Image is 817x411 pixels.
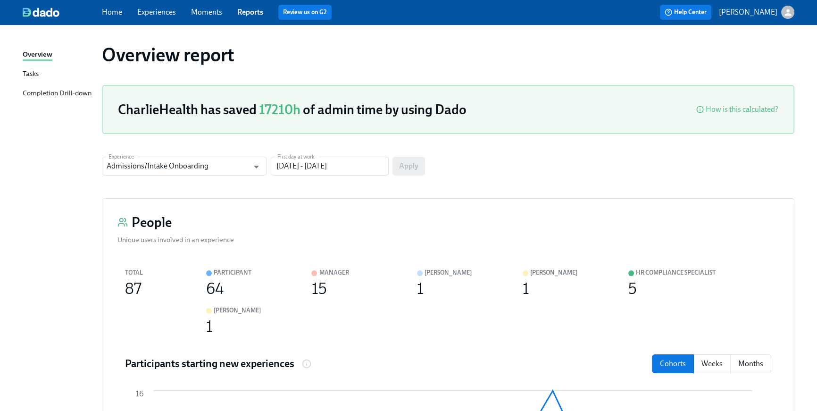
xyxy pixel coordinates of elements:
[206,321,213,332] div: 1
[118,101,467,118] h3: CharlieHealth has saved of admin time by using Dado
[652,354,771,373] div: date filter
[302,359,311,369] svg: Number of participants that started this experience in each cohort, week or month
[23,68,39,80] div: Tasks
[117,235,234,245] div: Unique users involved in an experience
[125,284,142,294] div: 87
[283,8,327,17] a: Review us on G2
[132,214,172,231] h3: People
[125,268,143,278] div: Total
[730,354,771,373] button: months
[23,88,92,100] div: Completion Drill-down
[652,354,694,373] button: cohorts
[660,359,686,369] p: Cohorts
[319,268,349,278] div: Manager
[249,159,264,174] button: Open
[636,268,716,278] div: HR Compliance Specialist
[660,5,711,20] button: Help Center
[137,8,176,17] a: Experiences
[259,101,300,117] span: 17210h
[23,49,94,61] a: Overview
[417,284,424,294] div: 1
[23,8,102,17] a: dado
[719,7,777,17] p: [PERSON_NAME]
[23,49,52,61] div: Overview
[665,8,707,17] span: Help Center
[125,357,294,371] h4: Participants starting new experiences
[719,6,794,19] button: [PERSON_NAME]
[191,8,222,17] a: Moments
[523,284,529,294] div: 1
[23,8,59,17] img: dado
[425,268,472,278] div: [PERSON_NAME]
[214,305,261,316] div: [PERSON_NAME]
[102,43,234,66] h1: Overview report
[701,359,723,369] p: Weeks
[278,5,332,20] button: Review us on G2
[311,284,326,294] div: 15
[237,8,263,17] a: Reports
[530,268,577,278] div: [PERSON_NAME]
[136,389,144,398] tspan: 16
[738,359,763,369] p: Months
[206,284,224,294] div: 64
[23,88,94,100] a: Completion Drill-down
[628,284,637,294] div: 5
[214,268,251,278] div: Participant
[693,354,731,373] button: weeks
[706,104,778,115] div: How is this calculated?
[102,8,122,17] a: Home
[23,68,94,80] a: Tasks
